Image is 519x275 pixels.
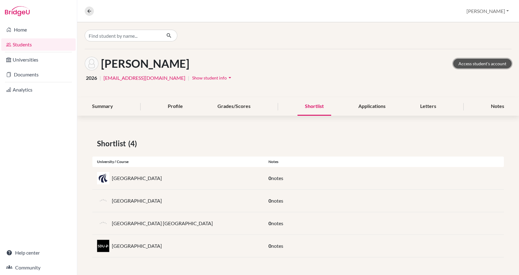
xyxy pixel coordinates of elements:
span: (4) [128,138,139,149]
img: default-university-logo-42dd438d0b49c2174d4c41c49dcd67eec2da6d16b3a2f6d5de70cc347232e317.png [97,217,109,230]
span: 0 [268,220,271,226]
a: Analytics [1,84,76,96]
img: dk_aau_fc_r9inu.png [97,172,109,184]
span: notes [271,220,283,226]
p: [GEOGRAPHIC_DATA] [112,242,162,250]
div: University / Course [92,159,264,165]
button: [PERSON_NAME] [464,5,512,17]
img: dk_sdu_qxf4lvuk.jpeg [97,240,109,252]
div: Applications [351,97,393,116]
a: Universities [1,54,76,66]
a: [EMAIL_ADDRESS][DOMAIN_NAME] [103,74,185,82]
div: Summary [85,97,120,116]
span: 0 [268,243,271,249]
div: Shortlist [297,97,331,116]
div: Grades/Scores [210,97,258,116]
span: Show student info [192,75,227,80]
h1: [PERSON_NAME] [101,57,189,70]
p: [GEOGRAPHIC_DATA] [GEOGRAPHIC_DATA] [112,220,213,227]
input: Find student by name... [85,30,161,41]
a: Documents [1,68,76,81]
a: Help center [1,247,76,259]
a: Students [1,38,76,51]
div: Letters [413,97,444,116]
span: 0 [268,175,271,181]
a: Community [1,261,76,274]
span: 0 [268,198,271,204]
img: default-university-logo-42dd438d0b49c2174d4c41c49dcd67eec2da6d16b3a2f6d5de70cc347232e317.png [97,195,109,207]
a: Access student's account [453,59,512,68]
div: Profile [160,97,190,116]
span: notes [271,243,283,249]
i: arrow_drop_down [227,75,233,81]
img: Vince László's avatar [85,57,99,71]
a: Home [1,24,76,36]
span: Shortlist [97,138,128,149]
button: Show student infoarrow_drop_down [192,73,233,83]
div: Notes [483,97,512,116]
span: notes [271,198,283,204]
span: notes [271,175,283,181]
span: | [99,74,101,82]
p: [GEOGRAPHIC_DATA] [112,197,162,204]
img: Bridge-U [5,6,30,16]
span: | [188,74,189,82]
div: Notes [264,159,504,165]
p: [GEOGRAPHIC_DATA] [112,174,162,182]
span: 2026 [86,74,97,82]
